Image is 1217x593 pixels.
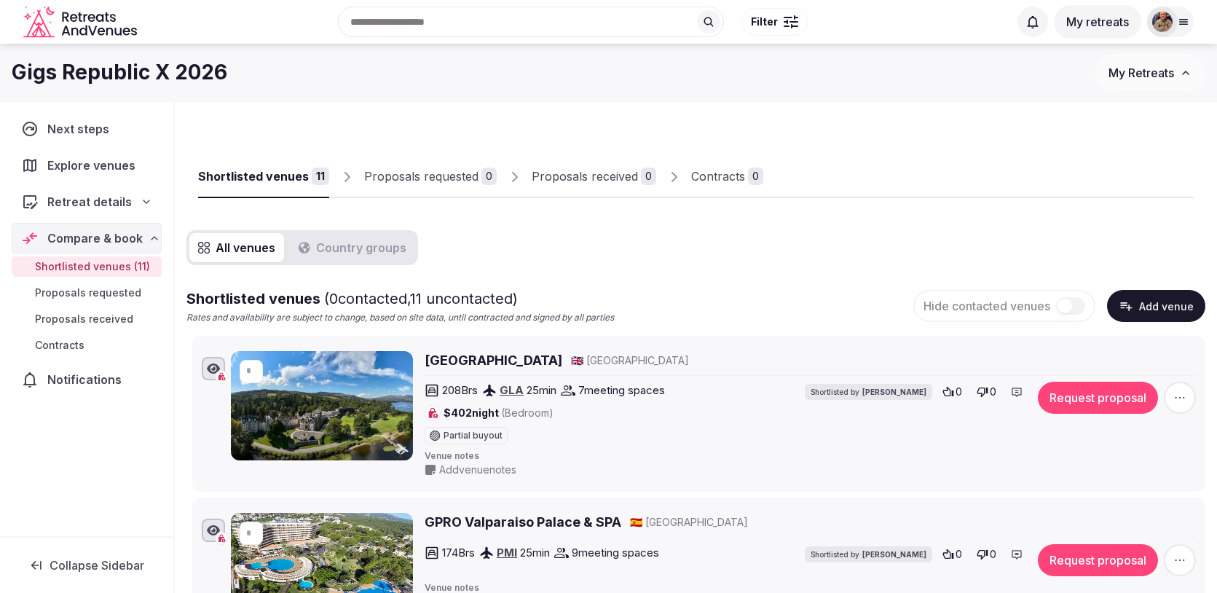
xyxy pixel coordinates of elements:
a: Proposals requested0 [364,156,497,198]
span: Hide contacted venues [923,299,1050,313]
a: Notifications [12,364,162,395]
span: $402 night [444,406,554,420]
a: [GEOGRAPHIC_DATA] [425,351,562,369]
span: Next steps [47,120,115,138]
a: My retreats [1054,15,1141,29]
span: 9 meeting spaces [572,545,659,560]
button: All venues [189,233,284,262]
button: 🇬🇧 [571,353,583,368]
img: Cameron House Hotel [231,351,413,460]
a: PMI [497,546,517,559]
span: [GEOGRAPHIC_DATA] [645,515,748,530]
button: 🇪🇸 [630,515,642,530]
button: My Retreats [1095,55,1205,91]
div: 11 [312,168,329,185]
button: My retreats [1054,5,1141,39]
a: Next steps [12,114,162,144]
span: 0 [990,547,996,562]
span: Compare & book [47,229,143,247]
span: Filter [751,15,778,29]
h1: Gigs Republic X 2026 [12,58,227,87]
a: Proposals received0 [532,156,656,198]
span: Retreat details [47,193,132,211]
span: Partial buyout [444,431,503,440]
div: Shortlisted by [805,546,932,562]
span: My Retreats [1108,66,1174,80]
span: [GEOGRAPHIC_DATA] [586,353,689,368]
a: Proposals requested [12,283,162,303]
div: 0 [748,168,763,185]
a: Shortlisted venues11 [198,156,329,198]
button: 0 [972,544,1001,565]
span: 0 [956,385,962,399]
div: Proposals requested [364,168,478,185]
button: Collapse Sidebar [12,549,162,581]
span: 174 Brs [442,545,475,560]
span: 🇬🇧 [571,354,583,366]
button: Filter [741,8,808,36]
span: (Bedroom) [501,407,554,419]
div: 0 [641,168,656,185]
button: 0 [972,382,1001,402]
a: Contracts [12,335,162,356]
a: Contracts0 [691,156,763,198]
span: [PERSON_NAME] [862,387,926,397]
div: 0 [481,168,497,185]
span: 208 Brs [442,382,478,398]
span: Explore venues [47,157,141,174]
a: GPRO Valparaiso Palace & SPA [425,513,621,531]
span: Venue notes [425,450,1196,463]
span: 25 min [527,382,556,398]
p: Rates and availability are subject to change, based on site data, until contracted and signed by ... [186,312,614,324]
a: GLA [500,383,524,397]
span: Proposals requested [35,286,141,300]
span: Proposals received [35,312,133,326]
span: Shortlisted venues [186,290,518,307]
svg: Retreats and Venues company logo [23,6,140,39]
span: 🇪🇸 [630,516,642,528]
img: julen [1152,12,1173,32]
a: Visit the homepage [23,6,140,39]
button: Request proposal [1038,382,1158,414]
a: Shortlisted venues (11) [12,256,162,277]
div: Contracts [691,168,745,185]
span: Notifications [47,371,127,388]
button: 0 [938,544,966,565]
button: Add venue [1107,290,1205,322]
span: 0 [956,547,962,562]
div: Shortlisted by [805,384,932,400]
span: Shortlisted venues (11) [35,259,150,274]
span: ( 0 contacted, 11 uncontacted) [324,290,518,307]
a: Proposals received [12,309,162,329]
a: Explore venues [12,150,162,181]
span: Add venue notes [439,463,516,477]
button: Country groups [290,233,415,262]
span: [PERSON_NAME] [862,549,926,559]
span: 25 min [520,545,550,560]
div: Shortlisted venues [198,168,309,185]
span: 0 [990,385,996,399]
div: Proposals received [532,168,638,185]
button: 0 [938,382,966,402]
span: 7 meeting spaces [578,382,665,398]
span: Collapse Sidebar [50,558,144,573]
span: Contracts [35,338,84,353]
button: Request proposal [1038,544,1158,576]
